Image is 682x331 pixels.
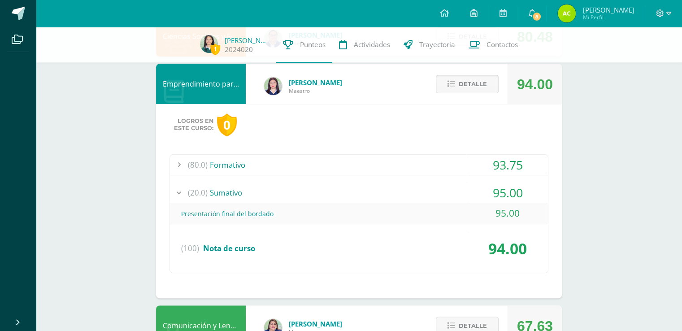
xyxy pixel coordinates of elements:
[225,36,269,45] a: [PERSON_NAME]
[332,27,397,63] a: Actividades
[462,27,525,63] a: Contactos
[419,40,455,49] span: Trayectoria
[558,4,576,22] img: a2981e156c5488ab61ea97d2bec4a841.png
[264,77,282,95] img: a452c7054714546f759a1a740f2e8572.png
[276,27,332,63] a: Punteos
[289,87,342,95] span: Maestro
[200,35,218,53] img: 7533830a65007a9ba9768a73d7963f82.png
[289,319,342,328] span: [PERSON_NAME]
[467,231,548,266] div: 94.00
[467,183,548,203] div: 95.00
[217,113,237,136] div: 0
[170,155,548,175] div: Formativo
[174,118,213,132] span: Logros en este curso:
[188,155,208,175] span: (80.0)
[467,155,548,175] div: 93.75
[181,231,199,266] span: (100)
[467,203,548,223] div: 95.00
[203,243,255,253] span: Nota de curso
[436,75,499,93] button: Detalle
[487,40,518,49] span: Contactos
[354,40,390,49] span: Actividades
[582,13,634,21] span: Mi Perfil
[517,64,553,105] div: 94.00
[156,64,246,104] div: Emprendimiento para la Productividad
[459,76,487,92] span: Detalle
[225,45,253,54] a: 2024020
[170,204,548,224] div: Presentación final del bordado
[289,78,342,87] span: [PERSON_NAME]
[300,40,326,49] span: Punteos
[532,12,542,22] span: 8
[582,5,634,14] span: [PERSON_NAME]
[210,44,220,55] span: 1
[188,183,208,203] span: (20.0)
[397,27,462,63] a: Trayectoria
[170,183,548,203] div: Sumativo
